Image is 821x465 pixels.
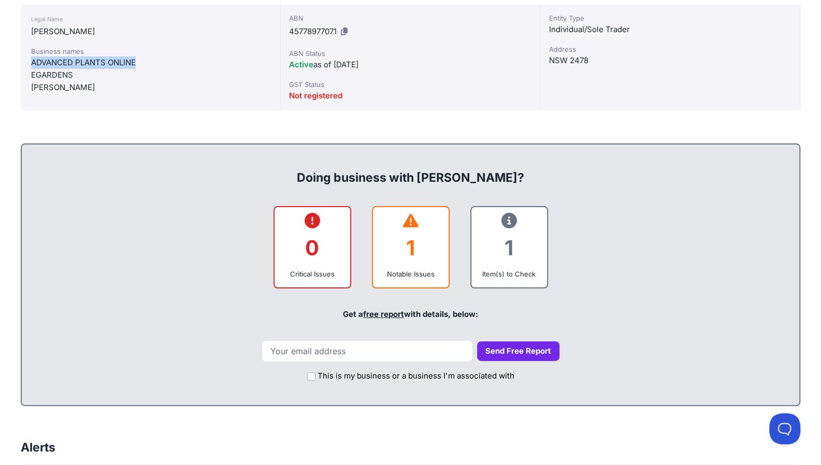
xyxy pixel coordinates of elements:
[477,341,559,361] button: Send Free Report
[31,13,270,25] div: Legal Name
[289,59,532,71] div: as of [DATE]
[31,25,270,38] div: [PERSON_NAME]
[318,370,514,382] label: This is my business or a business I'm associated with
[289,26,337,36] span: 45778977071
[283,227,342,269] div: 0
[31,56,270,69] div: ADVANCED PLANTS ONLINE
[381,269,440,279] div: Notable Issues
[343,309,478,319] span: Get a with details, below:
[31,46,270,56] div: Business names
[31,69,270,81] div: EGARDENS
[549,44,791,54] div: Address
[289,48,532,59] div: ABN Status
[480,227,539,269] div: 1
[289,79,532,90] div: GST Status
[32,153,789,186] div: Doing business with [PERSON_NAME]?
[283,269,342,279] div: Critical Issues
[289,91,342,100] span: Not registered
[381,227,440,269] div: 1
[262,340,473,362] input: Your email address
[31,81,270,94] div: [PERSON_NAME]
[549,23,791,36] div: Individual/Sole Trader
[549,54,791,67] div: NSW 2478
[21,439,55,456] h3: Alerts
[289,13,532,23] div: ABN
[289,60,313,69] span: Active
[363,309,404,319] a: free report
[480,269,539,279] div: Item(s) to Check
[769,413,800,444] iframe: Toggle Customer Support
[549,13,791,23] div: Entity Type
